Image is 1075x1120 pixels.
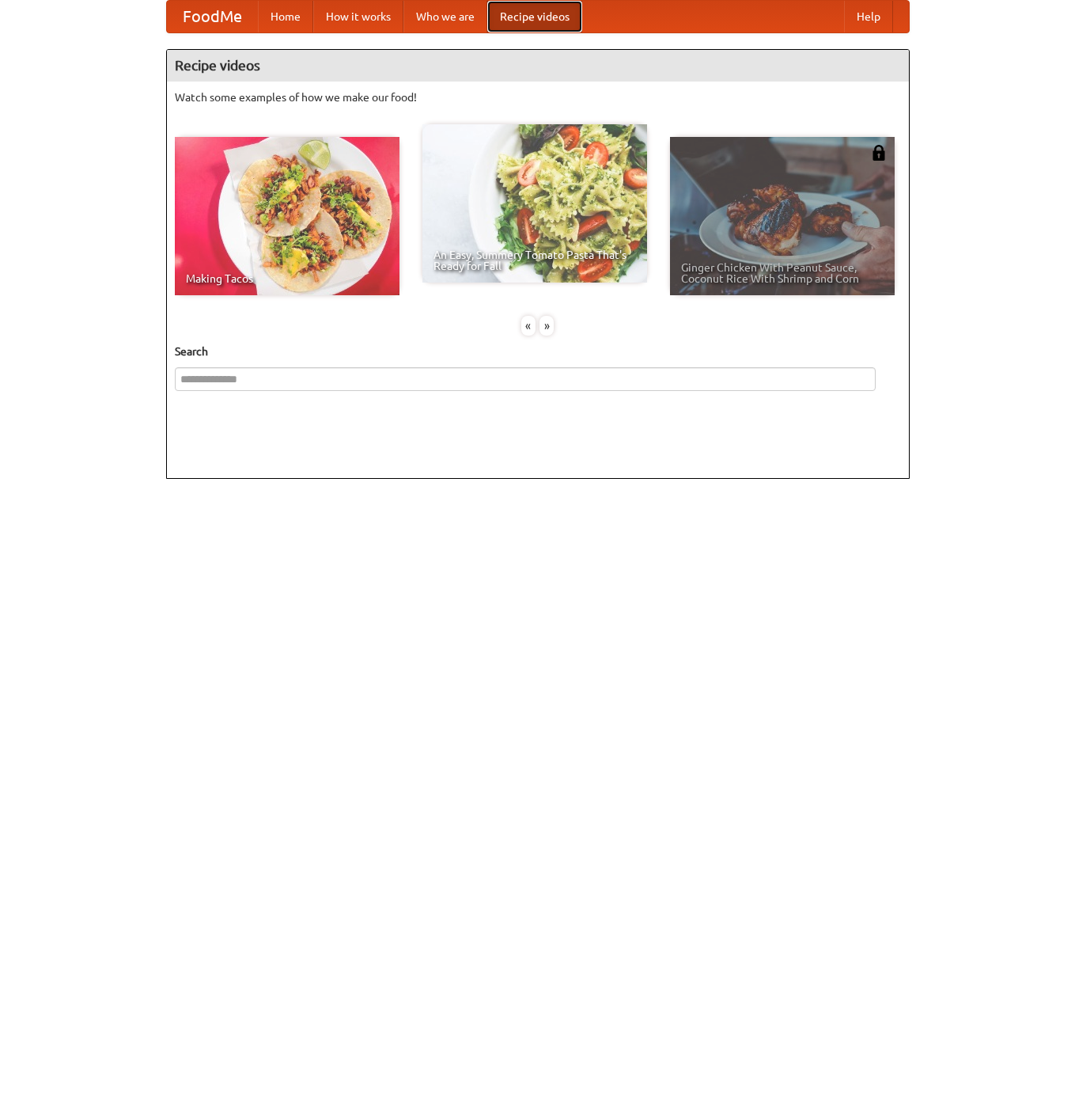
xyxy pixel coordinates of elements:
p: Watch some examples of how we make our food! [175,89,901,105]
a: Making Tacos [175,137,399,295]
a: Home [258,1,313,32]
h4: Recipe videos [167,50,909,82]
a: An Easy, Summery Tomato Pasta That's Ready for Fall [422,124,647,283]
span: An Easy, Summery Tomato Pasta That's Ready for Fall [433,249,636,271]
a: How it works [313,1,403,32]
div: « [521,316,536,336]
a: Who we are [403,1,487,32]
a: Help [844,1,893,32]
img: 483408.png [871,145,887,161]
h5: Search [175,344,901,359]
div: » [539,316,554,336]
span: Making Tacos [186,273,388,284]
a: Recipe videos [487,1,582,32]
a: FoodMe [167,1,258,32]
